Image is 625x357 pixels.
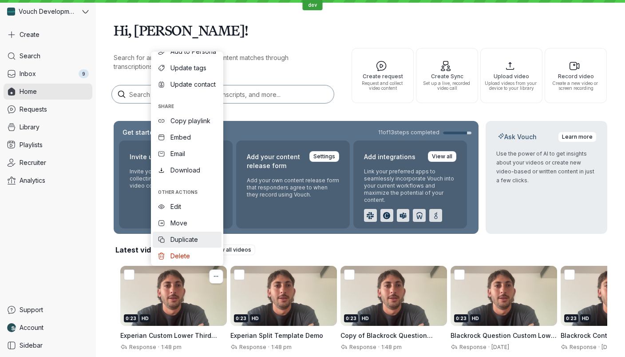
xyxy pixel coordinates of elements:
[207,245,255,255] a: View all videos
[458,344,487,350] span: Response
[170,219,216,228] span: Move
[313,152,335,161] span: Settings
[170,80,216,89] span: Update contact
[364,168,456,204] p: Link your preferred apps to seamlessly incorporate Vouch into your current workflows and maximize...
[4,4,92,20] button: Vouch Development Team avatarVouch Development Team
[170,166,216,175] span: Download
[247,177,339,198] p: Add your own content release form that responders agree to when they record using Vouch.
[158,189,216,195] span: Other actions
[496,132,538,141] h2: Ask Vouch
[4,101,92,117] a: Requests
[250,314,261,322] div: HD
[564,314,578,322] div: 0:23
[20,341,43,350] span: Sidebar
[340,331,447,340] h3: Copy of Blackrock Question Custom Lower Third Demo
[378,129,471,136] a: 11of13steps completed
[153,199,222,215] a: Edit
[20,87,37,96] span: Home
[356,73,410,79] span: Create request
[601,344,619,350] span: [DATE]
[4,27,92,43] button: Create
[7,323,16,332] img: Nathan Weinstock avatar
[79,69,89,78] div: 9
[170,252,216,261] span: Delete
[4,48,92,64] a: Search
[4,337,92,353] a: Sidebar
[4,155,92,171] a: Recruiter
[20,176,45,185] span: Analytics
[549,81,603,91] span: Create a new video or screen recording
[153,44,222,60] button: Add to Persona
[170,235,216,244] span: Duplicate
[20,105,47,114] span: Requests
[562,132,593,141] span: Learn more
[20,123,40,132] span: Library
[4,66,92,82] a: Inbox9
[271,344,292,350] span: 1:48 pm
[153,215,222,231] button: Move
[130,151,166,163] h2: Invite users
[348,344,376,350] span: Response
[4,320,92,336] a: Nathan Weinstock avatarAccount
[558,132,597,142] a: Learn more
[356,81,410,91] span: Request and collect video content
[140,314,150,322] div: HD
[127,344,156,350] span: Response
[19,7,75,16] span: Vouch Development Team
[115,245,202,255] h2: Latest videos & playlists
[121,128,159,137] h2: Get started
[378,129,439,136] span: 11 of 13 steps completed
[549,73,603,79] span: Record video
[114,18,607,43] h1: Hi, [PERSON_NAME]!
[484,81,538,91] span: Upload videos from your device to your library
[416,48,478,103] button: Create SyncSet up a live, recorded video call
[20,69,36,78] span: Inbox
[470,314,481,322] div: HD
[170,202,216,211] span: Edit
[20,158,46,167] span: Recruiter
[153,232,222,248] button: Duplicate
[491,344,509,350] span: [DATE]
[4,172,92,189] a: Analytics
[230,332,323,339] span: Experian Split Template Demo
[151,52,223,266] div: More actions
[153,76,222,92] button: Update contact
[158,104,216,109] span: Share
[170,149,216,158] span: Email
[454,314,468,322] div: 0:23
[161,344,182,350] span: 1:48 pm
[364,151,415,163] h2: Add integrations
[153,129,222,145] button: Embed
[4,137,92,153] a: Playlists
[247,151,304,172] h2: Add your content release form
[153,146,222,162] button: Email
[597,344,601,351] span: ·
[451,332,557,348] span: Blackrock Question Custom Lower Third Demo
[568,344,597,350] span: Response
[451,331,557,340] h3: Blackrock Question Custom Lower Third Demo
[580,314,591,322] div: HD
[480,48,542,103] button: Upload videoUpload videos from your device to your library
[496,149,597,185] p: Use the power of AI to get insights about your videos or create new video-based or written conten...
[428,151,456,162] a: View all
[360,314,371,322] div: HD
[376,344,381,351] span: ·
[211,245,251,254] span: View all videos
[420,73,474,79] span: Create Sync
[20,140,43,149] span: Playlists
[153,113,222,129] button: Copy playlink
[153,162,222,178] button: Download
[237,344,266,350] span: Response
[4,302,92,318] a: Support
[340,332,433,348] span: Copy of Blackrock Question Custom Lower Third Demo
[545,48,607,103] button: Record videoCreate a new video or screen recording
[20,323,44,332] span: Account
[484,73,538,79] span: Upload video
[156,344,161,351] span: ·
[4,84,92,100] a: Home
[112,85,334,103] input: Search for requests, videos, transcripts, and more...
[487,344,491,351] span: ·
[170,64,216,72] span: Update tags
[309,151,339,162] a: Settings
[4,119,92,135] a: Library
